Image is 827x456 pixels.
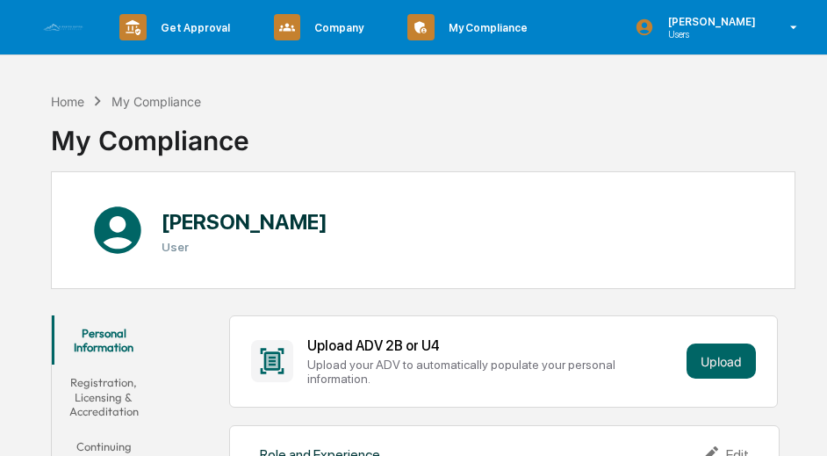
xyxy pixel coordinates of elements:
p: Users [654,28,765,40]
button: Registration, Licensing & Accreditation [52,365,155,429]
h1: [PERSON_NAME] [162,209,327,235]
h3: User [162,240,327,254]
div: Upload ADV 2B or U4 [307,337,680,354]
img: logo [42,23,84,33]
div: Home [51,94,84,109]
div: My Compliance [111,94,201,109]
div: My Compliance [51,111,249,156]
p: Get Approval [147,21,239,34]
button: Upload [687,344,756,379]
div: Upload your ADV to automatically populate your personal information. [307,358,680,386]
p: Company [300,21,372,34]
button: Personal Information [52,315,155,366]
p: [PERSON_NAME] [654,15,765,28]
p: My Compliance [435,21,536,34]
